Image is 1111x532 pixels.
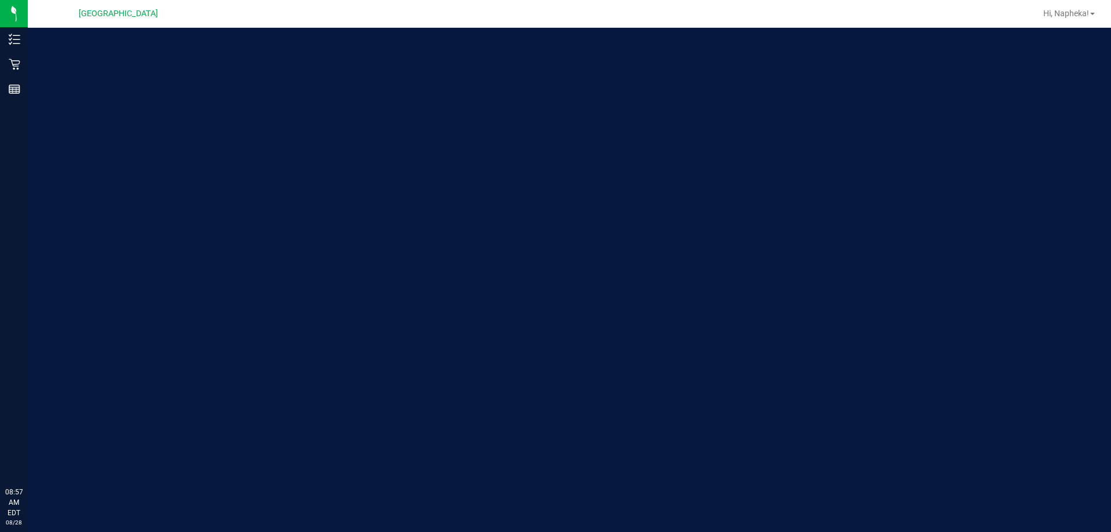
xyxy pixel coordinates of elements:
span: Hi, Napheka! [1043,9,1089,18]
inline-svg: Retail [9,58,20,70]
inline-svg: Reports [9,83,20,95]
span: [GEOGRAPHIC_DATA] [79,9,158,19]
p: 08/28 [5,518,23,527]
p: 08:57 AM EDT [5,487,23,518]
inline-svg: Inventory [9,34,20,45]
